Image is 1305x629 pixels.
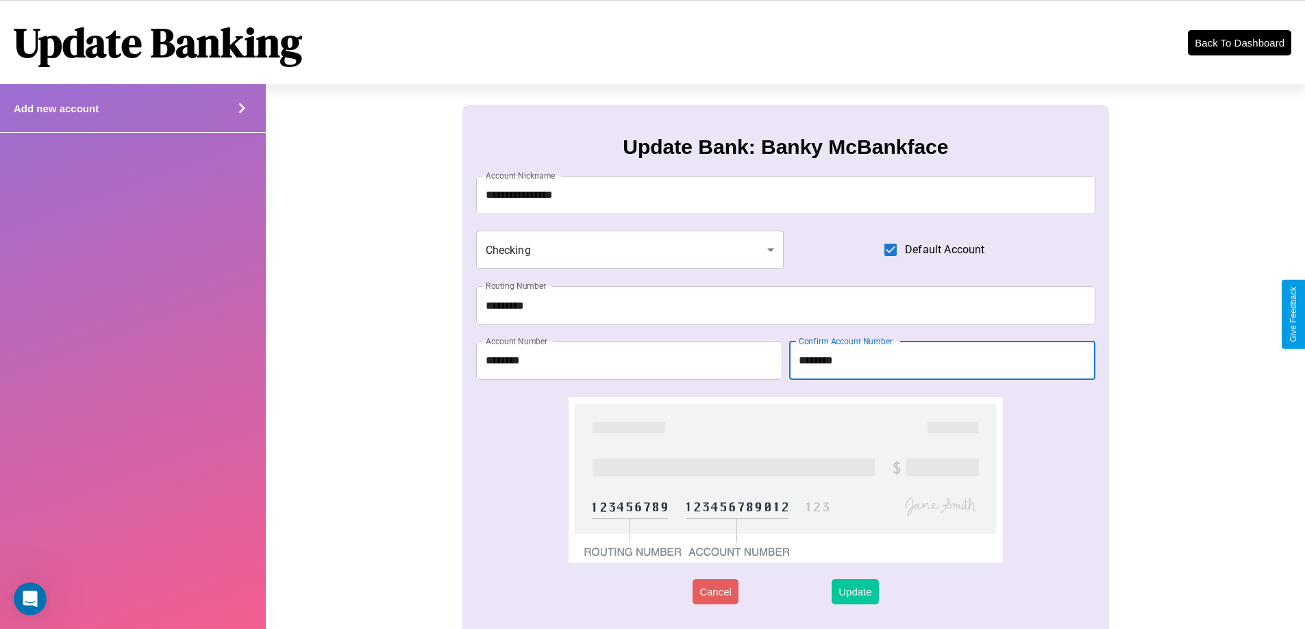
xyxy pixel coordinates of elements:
button: Back To Dashboard [1188,30,1291,55]
div: Give Feedback [1289,287,1298,342]
label: Confirm Account Number [799,335,893,347]
h1: Update Banking [14,14,302,70]
h3: Update Bank: Banky McBankface [623,136,948,159]
div: Checking [476,231,784,269]
img: check [569,397,1002,563]
button: Cancel [693,579,738,604]
iframe: Intercom live chat [14,582,47,615]
label: Account Nickname [486,170,556,181]
label: Account Number [486,335,547,347]
button: Update [832,579,878,604]
label: Routing Number [486,280,546,292]
h4: Add new account [14,103,99,114]
span: Default Account [905,242,984,258]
